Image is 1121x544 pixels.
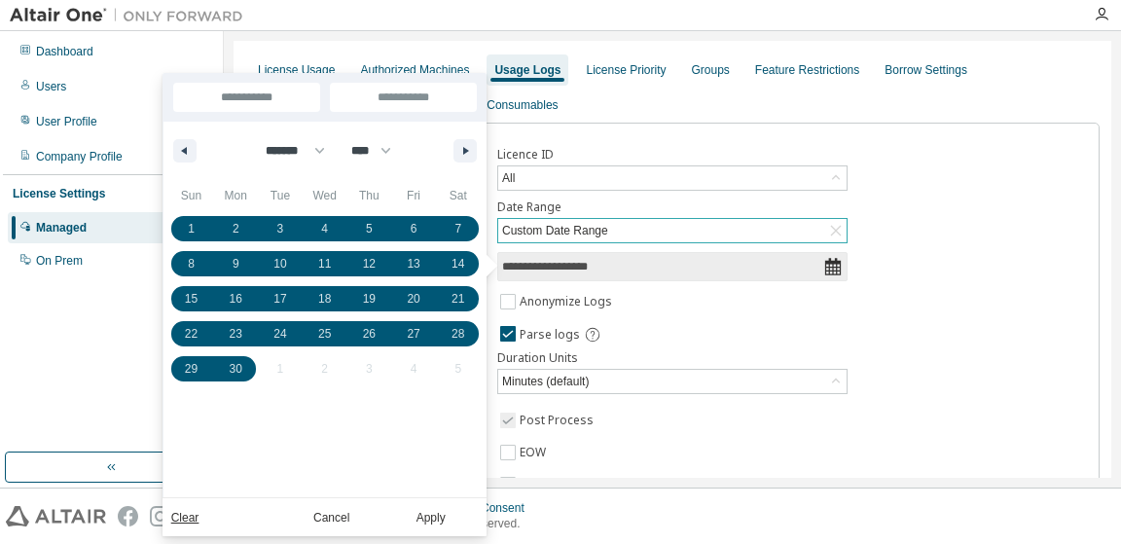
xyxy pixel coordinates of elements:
span: 15 [185,281,198,316]
div: Feature Restrictions [755,62,859,78]
button: 25 [303,316,347,351]
span: Mon [213,180,258,211]
button: 28 [436,316,481,351]
button: 3 [258,211,303,246]
button: 24 [258,316,303,351]
button: 15 [169,281,214,316]
div: Authorized Machines [360,62,469,78]
span: Fri [391,180,436,211]
button: 8 [169,246,214,281]
span: 28 [452,316,464,351]
span: 3 [277,211,284,246]
span: 19 [363,281,376,316]
span: 2 [233,211,239,246]
button: 23 [213,316,258,351]
span: 4 [321,211,328,246]
button: 6 [391,211,436,246]
span: Sat [436,180,481,211]
span: Last Week [163,190,182,240]
label: Post Process [520,409,597,432]
button: 11 [303,246,347,281]
label: Split [520,473,548,496]
button: 1 [169,211,214,246]
button: 5 [347,211,392,246]
button: Apply [384,508,478,527]
div: Usage Logs [494,62,560,78]
span: 6 [411,211,417,246]
button: 22 [169,316,214,351]
span: 16 [230,281,242,316]
div: License Settings [13,186,105,201]
span: 11 [318,246,331,281]
span: This Month [163,240,182,291]
span: 20 [407,281,419,316]
span: 24 [273,316,286,351]
div: Company Profile [36,149,123,164]
div: On Prem [36,253,83,269]
button: 19 [347,281,392,316]
div: Custom Date Range [498,219,847,242]
span: Tue [258,180,303,211]
span: 13 [407,246,419,281]
label: EOW [520,441,550,464]
span: 18 [318,281,331,316]
div: All [499,167,518,189]
span: 5 [366,211,373,246]
span: Thu [347,180,392,211]
label: Duration Units [497,350,848,366]
button: 21 [436,281,481,316]
span: Last Month [163,291,182,342]
span: 10 [273,246,286,281]
img: instagram.svg [150,506,170,526]
span: 12 [363,246,376,281]
label: Licence ID [497,147,848,163]
img: Altair One [10,6,253,25]
span: Parse logs [520,327,580,343]
span: 7 [454,211,461,246]
span: 21 [452,281,464,316]
span: [DATE] [163,106,182,139]
span: 25 [318,316,331,351]
div: Minutes (default) [498,370,847,393]
span: This Week [163,139,182,190]
div: Minutes (default) [499,371,592,392]
div: All [498,166,847,190]
button: Cancel [285,508,379,527]
img: altair_logo.svg [6,506,106,526]
div: Users [36,79,66,94]
button: 20 [391,281,436,316]
div: Custom Date Range [499,220,611,241]
div: License Priority [586,62,666,78]
button: 10 [258,246,303,281]
button: 7 [436,211,481,246]
div: License Usage [258,62,335,78]
button: 12 [347,246,392,281]
span: 9 [233,246,239,281]
span: 22 [185,316,198,351]
a: Clear [171,508,199,527]
label: Date Range [497,199,848,215]
img: facebook.svg [118,506,138,526]
button: 4 [303,211,347,246]
button: 14 [436,246,481,281]
span: Sun [169,180,214,211]
div: Cookie Consent [441,500,535,516]
span: 30 [230,351,242,386]
span: Wed [303,180,347,211]
button: 13 [391,246,436,281]
button: 18 [303,281,347,316]
span: 17 [273,281,286,316]
button: 29 [169,351,214,386]
div: Consumables [487,97,558,113]
button: 30 [213,351,258,386]
span: 23 [230,316,242,351]
span: 26 [363,316,376,351]
button: 16 [213,281,258,316]
span: [DATE] [163,73,182,106]
div: Borrow Settings [885,62,967,78]
button: 2 [213,211,258,246]
div: Groups [692,62,730,78]
span: 29 [185,351,198,386]
div: Managed [36,220,87,236]
div: User Profile [36,114,97,129]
